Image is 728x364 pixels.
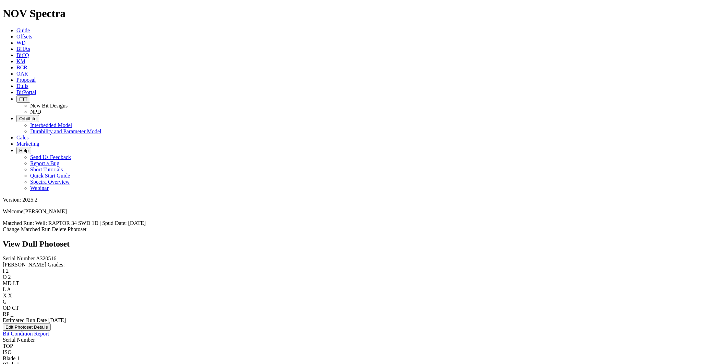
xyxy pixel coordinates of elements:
[8,293,12,298] span: X
[16,115,39,122] button: OrbitLite
[16,58,25,64] a: KM
[16,77,36,83] a: Proposal
[19,148,28,153] span: Help
[3,197,725,203] div: Version: 2025.2
[3,349,12,355] span: ISO
[16,71,28,77] a: OAR
[48,317,66,323] span: [DATE]
[16,40,26,46] a: WD
[16,147,31,154] button: Help
[16,27,30,33] a: Guide
[19,116,36,121] span: OrbitLite
[16,95,30,103] button: FTT
[30,179,70,185] a: Spectra Overview
[30,185,49,191] a: Webinar
[3,337,35,343] span: Serial Number
[30,128,101,134] a: Durability and Parameter Model
[3,343,13,349] span: TOP
[3,220,34,226] span: Matched Run:
[3,286,6,292] label: L
[8,274,11,280] span: 2
[3,355,20,361] span: Blade 1
[16,65,27,70] a: BCR
[3,7,725,20] h1: NOV Spectra
[12,305,19,311] span: CT
[3,239,725,249] h2: View Dull Photoset
[3,305,11,311] label: OD
[16,52,29,58] a: BitIQ
[7,286,11,292] span: A
[3,280,12,286] label: MD
[3,331,49,337] a: Bit Condition Report
[16,34,32,39] a: Offsets
[36,255,57,261] span: A320516
[35,220,146,226] span: Well: RAPTOR 34 SWD 1D | Spud Date: [DATE]
[3,299,7,305] label: G
[30,167,63,172] a: Short Tutorials
[16,89,36,95] a: BitPortal
[13,280,19,286] span: LT
[8,299,11,305] span: _
[3,317,47,323] label: Estimated Run Date
[3,311,9,317] label: RP
[16,135,29,140] a: Calcs
[16,83,28,89] a: Dulls
[52,226,87,232] a: Delete Photoset
[6,268,9,274] span: 2
[30,160,59,166] a: Report a Bug
[3,323,51,331] button: Edit Photoset Details
[3,268,4,274] label: I
[3,226,51,232] a: Change Matched Run
[16,141,39,147] a: Marketing
[16,46,30,52] a: BHAs
[30,122,72,128] a: Interbedded Model
[3,274,7,280] label: O
[3,262,725,268] div: [PERSON_NAME] Grades:
[3,255,35,261] label: Serial Number
[3,293,7,298] label: X
[30,154,71,160] a: Send Us Feedback
[23,208,67,214] span: [PERSON_NAME]
[19,96,27,102] span: FTT
[11,311,13,317] span: _
[30,103,68,109] a: New Bit Designs
[30,109,41,115] a: NPD
[3,208,725,215] p: Welcome
[30,173,70,179] a: Quick Start Guide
